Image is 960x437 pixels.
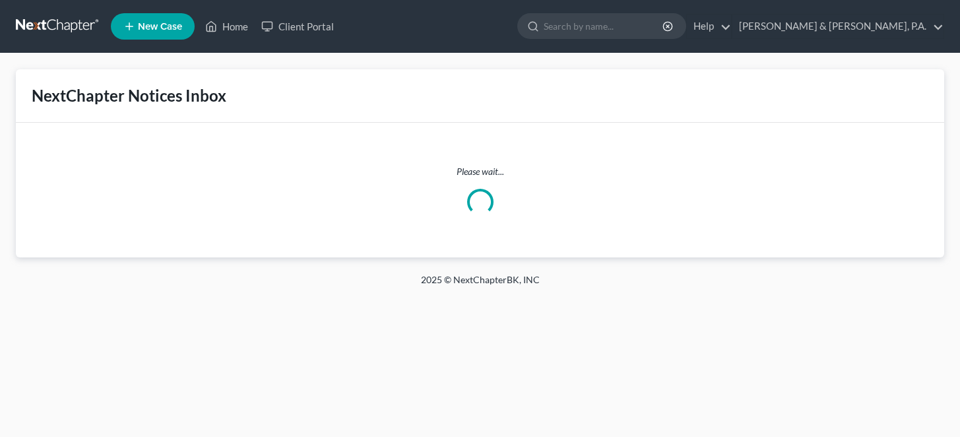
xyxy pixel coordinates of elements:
div: 2025 © NextChapterBK, INC [104,273,856,297]
span: New Case [138,22,182,32]
a: Client Portal [255,15,340,38]
p: Please wait... [26,165,934,178]
input: Search by name... [544,14,664,38]
div: NextChapter Notices Inbox [32,85,928,106]
a: Help [687,15,731,38]
a: Home [199,15,255,38]
a: [PERSON_NAME] & [PERSON_NAME], P.A. [732,15,944,38]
